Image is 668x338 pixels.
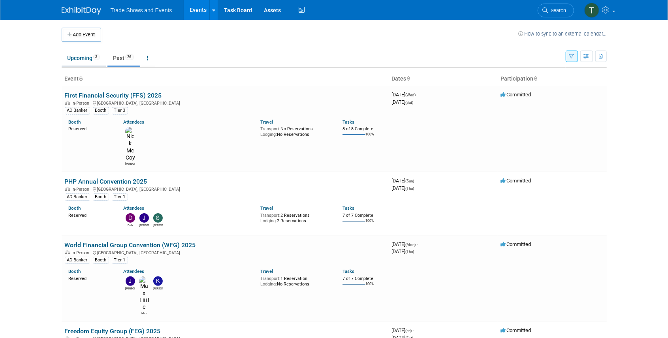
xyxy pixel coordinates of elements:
[111,7,172,13] span: Trade Shows and Events
[389,72,498,86] th: Dates
[260,274,331,287] div: 1 Reservation No Reservations
[65,178,147,185] a: PHP Annual Convention 2025
[126,276,135,286] img: Jake Stump
[392,99,414,105] span: [DATE]
[406,250,414,254] span: (Thu)
[392,178,417,184] span: [DATE]
[125,286,135,291] div: Jake Stump
[65,257,90,264] div: AD Banker
[413,327,414,333] span: -
[112,193,128,201] div: Tier 1
[406,100,414,105] span: (Sat)
[519,31,607,37] a: How to sync to an external calendar...
[538,4,574,17] a: Search
[501,241,531,247] span: Committed
[125,161,135,166] div: Nick McCoy
[62,51,106,66] a: Upcoming3
[72,101,92,106] span: In-Person
[406,93,416,97] span: (Wed)
[65,186,386,192] div: [GEOGRAPHIC_DATA], [GEOGRAPHIC_DATA]
[65,101,70,105] img: In-Person Event
[342,276,386,282] div: 7 of 7 Complete
[112,107,128,114] div: Tier 3
[260,125,331,137] div: No Reservations No Reservations
[139,276,149,311] img: Max Little
[72,250,92,255] span: In-Person
[584,3,599,18] img: Tiff Wagner
[534,75,538,82] a: Sort by Participation Type
[392,327,414,333] span: [DATE]
[365,132,374,143] td: 100%
[342,119,354,125] a: Tasks
[153,276,163,286] img: Kimberly Flewelling
[417,92,418,98] span: -
[69,125,112,132] div: Reserved
[112,257,128,264] div: Tier 1
[342,269,354,274] a: Tasks
[79,75,83,82] a: Sort by Event Name
[153,213,163,223] img: Steven Wechselberger
[65,187,70,191] img: In-Person Event
[62,28,101,42] button: Add Event
[93,107,109,114] div: Booth
[69,205,81,211] a: Booth
[93,193,109,201] div: Booth
[260,119,273,125] a: Travel
[406,75,410,82] a: Sort by Start Date
[392,185,414,191] span: [DATE]
[139,213,149,223] img: Jake Stump
[365,219,374,229] td: 100%
[65,249,386,255] div: [GEOGRAPHIC_DATA], [GEOGRAPHIC_DATA]
[260,276,280,281] span: Transport:
[107,51,140,66] a: Past26
[65,107,90,114] div: AD Banker
[260,269,273,274] a: Travel
[342,205,354,211] a: Tasks
[260,282,277,287] span: Lodging:
[125,223,135,227] div: Deb Leadbetter
[416,178,417,184] span: -
[126,213,135,223] img: Deb Leadbetter
[260,126,280,131] span: Transport:
[392,241,418,247] span: [DATE]
[153,223,163,227] div: Steven Wechselberger
[260,205,273,211] a: Travel
[501,92,531,98] span: Committed
[123,119,144,125] a: Attendees
[123,269,144,274] a: Attendees
[406,179,414,183] span: (Sun)
[69,274,112,282] div: Reserved
[72,187,92,192] span: In-Person
[406,186,414,191] span: (Thu)
[260,218,277,223] span: Lodging:
[65,327,161,335] a: Freedom Equity Group (FEG) 2025
[153,286,163,291] div: Kimberly Flewelling
[392,248,414,254] span: [DATE]
[93,54,100,60] span: 3
[65,92,162,99] a: First Financial Security (FFS) 2025
[139,311,149,315] div: Max Little
[65,250,70,254] img: In-Person Event
[65,100,386,106] div: [GEOGRAPHIC_DATA], [GEOGRAPHIC_DATA]
[62,72,389,86] th: Event
[260,211,331,223] div: 2 Reservations 2 Reservations
[342,126,386,132] div: 8 of 8 Complete
[125,127,135,161] img: Nick McCoy
[125,54,134,60] span: 26
[406,329,412,333] span: (Fri)
[498,72,607,86] th: Participation
[260,213,280,218] span: Transport:
[342,213,386,218] div: 7 of 7 Complete
[260,132,277,137] span: Lodging:
[93,257,109,264] div: Booth
[62,7,101,15] img: ExhibitDay
[417,241,418,247] span: -
[69,269,81,274] a: Booth
[406,242,416,247] span: (Mon)
[123,205,144,211] a: Attendees
[392,92,418,98] span: [DATE]
[501,327,531,333] span: Committed
[548,8,566,13] span: Search
[501,178,531,184] span: Committed
[65,193,90,201] div: AD Banker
